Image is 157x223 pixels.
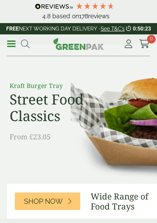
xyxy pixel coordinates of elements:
[52,13,79,20] span: Based on
[10,91,108,125] h2: Street Food Classics
[147,35,156,44] span: 0
[88,13,109,20] span: reviews
[139,40,150,48] i: Cart
[133,26,151,32] span: 0:50:23
[91,191,149,211] h3: Wide Range of Food Trays
[79,13,88,20] span: 178
[24,197,63,206] span: Shop Now
[75,2,115,10] div: 4.78 Stars
[101,26,125,32] a: See T&C's
[42,13,52,20] span: 4.8
[15,193,80,210] a: Shop Now
[6,26,19,32] strong: FREE
[53,38,104,50] img: GreenPak Supplies
[35,3,73,10] img: REVIEWS.io
[10,81,108,90] p: Kraft Burger Tray
[139,37,150,51] a: 0
[123,40,134,48] i: My Account
[10,132,51,142] span: From £23.05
